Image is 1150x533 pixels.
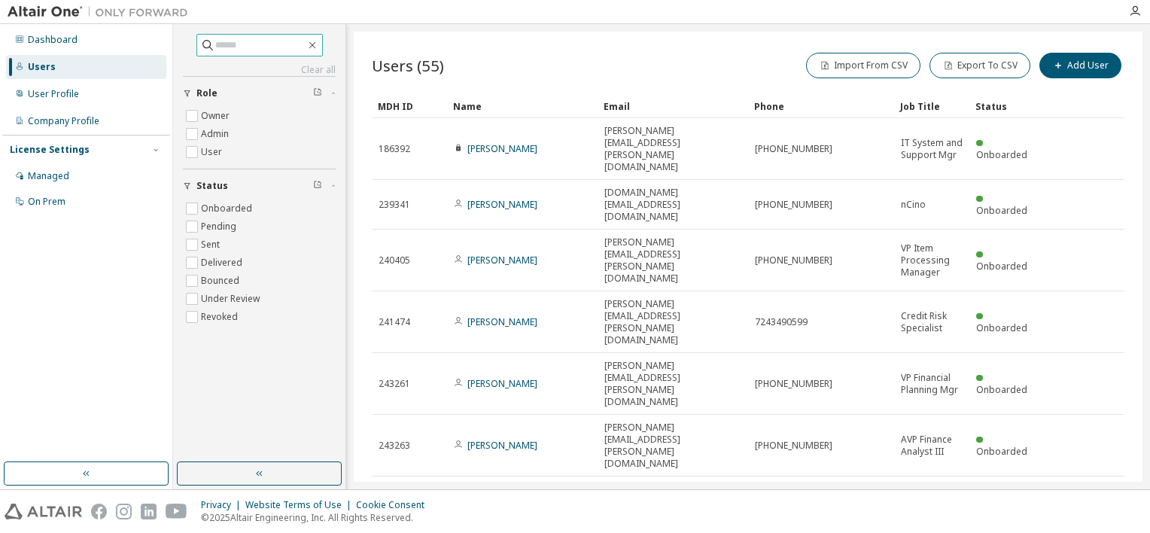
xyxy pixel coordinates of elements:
a: [PERSON_NAME] [467,142,537,155]
span: 243261 [379,378,410,390]
label: Owner [201,107,233,125]
span: IT System and Support Mgr [901,137,963,161]
a: [PERSON_NAME] [467,254,537,266]
a: [PERSON_NAME] [467,377,537,390]
span: AVP Finance Analyst III [901,434,963,458]
span: Onboarded [976,260,1027,273]
label: Admin [201,125,232,143]
div: Cookie Consent [356,499,434,511]
span: [PERSON_NAME][EMAIL_ADDRESS][PERSON_NAME][DOMAIN_NAME] [604,125,741,173]
label: Sent [201,236,223,254]
span: 239341 [379,199,410,211]
button: Status [183,169,336,203]
span: 7243490599 [755,316,808,328]
span: Clear filter [313,180,322,192]
label: Bounced [201,272,242,290]
div: License Settings [10,144,90,156]
label: Delivered [201,254,245,272]
span: [PHONE_NUMBER] [755,199,832,211]
span: Credit Risk Specialist [901,310,963,334]
span: Onboarded [976,148,1027,161]
label: Onboarded [201,199,255,218]
img: instagram.svg [116,504,132,519]
a: [PERSON_NAME] [467,198,537,211]
img: linkedin.svg [141,504,157,519]
span: VP Item Processing Manager [901,242,963,279]
div: Email [604,94,742,118]
span: [PHONE_NUMBER] [755,143,832,155]
button: Role [183,77,336,110]
div: Job Title [900,94,963,118]
div: Company Profile [28,115,99,127]
span: nCino [901,199,926,211]
img: facebook.svg [91,504,107,519]
div: Phone [754,94,888,118]
a: Clear all [183,64,336,76]
img: youtube.svg [166,504,187,519]
span: 241474 [379,316,410,328]
span: Clear filter [313,87,322,99]
p: © 2025 Altair Engineering, Inc. All Rights Reserved. [201,511,434,524]
span: [PHONE_NUMBER] [755,440,832,452]
span: [PHONE_NUMBER] [755,378,832,390]
div: User Profile [28,88,79,100]
div: Users [28,61,56,73]
span: Status [196,180,228,192]
div: Status [975,94,1039,118]
img: Altair One [8,5,196,20]
div: Managed [28,170,69,182]
div: Name [453,94,592,118]
img: altair_logo.svg [5,504,82,519]
span: [PERSON_NAME][EMAIL_ADDRESS][PERSON_NAME][DOMAIN_NAME] [604,360,741,408]
span: 240405 [379,254,410,266]
label: Revoked [201,308,241,326]
label: Under Review [201,290,263,308]
span: [PHONE_NUMBER] [755,254,832,266]
span: Role [196,87,218,99]
div: Website Terms of Use [245,499,356,511]
span: Onboarded [976,204,1027,217]
span: VP Financial Planning Mgr [901,372,963,396]
span: Onboarded [976,321,1027,334]
span: 243263 [379,440,410,452]
div: Dashboard [28,34,78,46]
div: MDH ID [378,94,441,118]
label: Pending [201,218,239,236]
div: Privacy [201,499,245,511]
a: [PERSON_NAME] [467,315,537,328]
span: Onboarded [976,445,1027,458]
button: Import From CSV [806,53,920,78]
span: [DOMAIN_NAME][EMAIL_ADDRESS][DOMAIN_NAME] [604,187,741,223]
div: On Prem [28,196,65,208]
span: Users (55) [372,55,444,76]
span: 186392 [379,143,410,155]
span: [PERSON_NAME][EMAIL_ADDRESS][PERSON_NAME][DOMAIN_NAME] [604,422,741,470]
button: Add User [1039,53,1121,78]
span: [PERSON_NAME][EMAIL_ADDRESS][PERSON_NAME][DOMAIN_NAME] [604,236,741,285]
span: Onboarded [976,383,1027,396]
button: Export To CSV [929,53,1030,78]
span: [PERSON_NAME][EMAIL_ADDRESS][PERSON_NAME][DOMAIN_NAME] [604,298,741,346]
label: User [201,143,225,161]
a: [PERSON_NAME] [467,439,537,452]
